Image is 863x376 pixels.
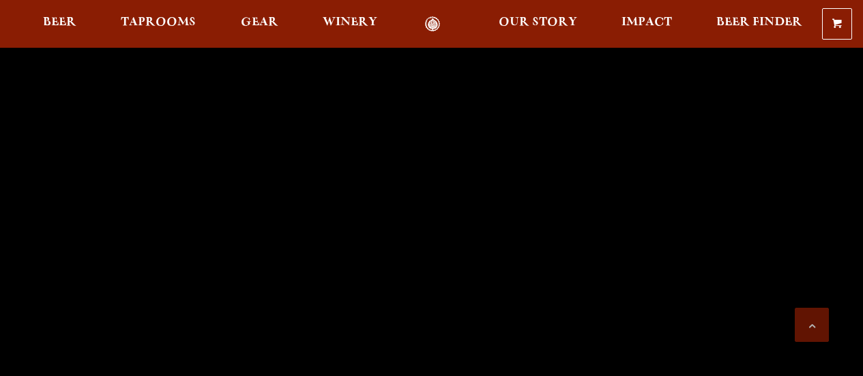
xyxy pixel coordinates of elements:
[34,16,85,32] a: Beer
[121,17,196,28] span: Taprooms
[716,17,802,28] span: Beer Finder
[314,16,386,32] a: Winery
[43,17,76,28] span: Beer
[112,16,205,32] a: Taprooms
[621,17,672,28] span: Impact
[232,16,287,32] a: Gear
[490,16,586,32] a: Our Story
[613,16,681,32] a: Impact
[499,17,577,28] span: Our Story
[241,17,278,28] span: Gear
[707,16,811,32] a: Beer Finder
[795,308,829,342] a: Scroll to top
[323,17,377,28] span: Winery
[407,16,458,32] a: Odell Home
